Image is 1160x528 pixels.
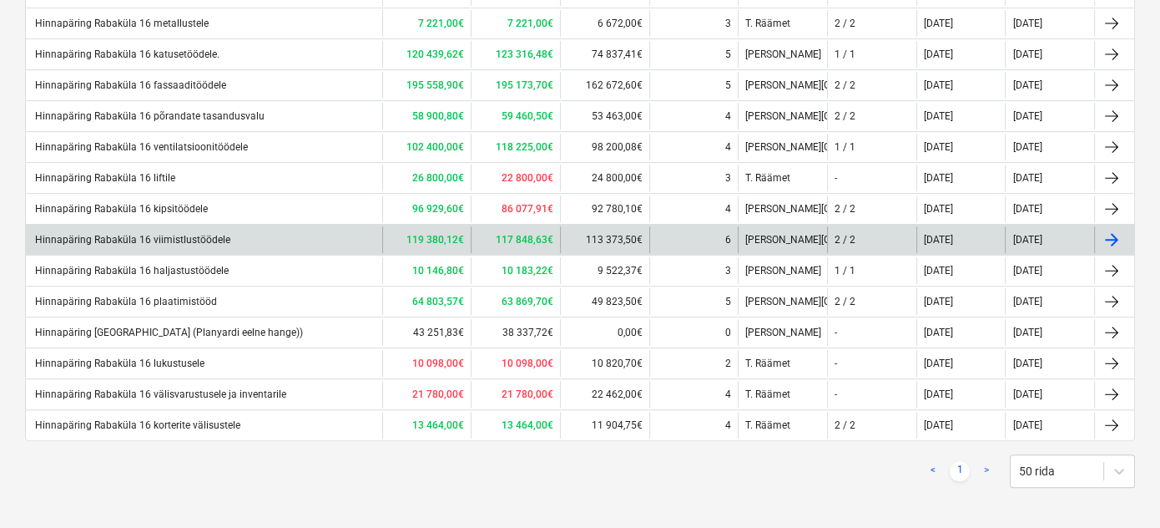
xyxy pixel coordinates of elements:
div: [DATE] [924,48,953,60]
div: Hinnapäring Rabaküla 16 haljastustöödele [33,265,229,277]
iframe: Chat Widget [1077,448,1160,528]
div: [DATE] [924,172,953,184]
div: 2 / 2 [835,419,855,431]
div: 0,00€ [560,319,649,346]
div: 38 337,72€ [471,319,560,346]
div: 3 [725,172,731,184]
b: 59 460,50€ [502,110,553,122]
div: [PERSON_NAME] [738,319,827,346]
div: - [835,172,837,184]
div: [DATE] [924,110,953,122]
div: 49 823,50€ [560,288,649,315]
div: [DATE] [924,79,953,91]
div: [PERSON_NAME][GEOGRAPHIC_DATA] [738,288,827,315]
div: [DATE] [924,419,953,431]
div: 22 462,00€ [560,381,649,408]
div: T. Räämet [738,381,827,408]
div: [DATE] [924,141,953,153]
div: [DATE] [1012,358,1041,369]
div: Hinnapäring Rabaküla 16 ventilatsioonitöödele [33,141,248,153]
b: 7 221,00€ [507,18,553,29]
div: [DATE] [1012,141,1041,153]
div: [DATE] [1012,265,1041,277]
div: [DATE] [924,327,953,338]
div: [DATE] [924,388,953,400]
b: 195 558,90€ [406,79,464,91]
div: [PERSON_NAME][GEOGRAPHIC_DATA] [738,103,827,129]
div: 2 / 2 [835,110,855,122]
div: [DATE] [924,234,953,246]
b: 10 146,80€ [412,265,464,277]
b: 26 800,00€ [412,172,464,184]
div: 92 780,10€ [560,195,649,222]
div: Hinnapäring Rabaküla 16 liftile [33,172,175,184]
div: - [835,327,837,338]
div: 162 672,60€ [560,72,649,99]
b: 117 848,63€ [496,234,553,246]
div: Hinnapäring Rabaküla 16 põrandate tasandusvalu [33,110,265,122]
div: 0 [725,327,731,338]
div: 2 / 2 [835,234,855,246]
div: [DATE] [924,265,953,277]
div: [PERSON_NAME][GEOGRAPHIC_DATA] [738,134,827,160]
div: [DATE] [1012,327,1041,338]
div: 113 373,50€ [560,226,649,253]
div: 4 [725,203,731,215]
div: Hinnapäring Rabaküla 16 kipsitöödele [33,203,208,215]
div: [DATE] [1012,234,1041,246]
b: 96 929,60€ [412,203,464,215]
b: 119 380,12€ [406,234,464,246]
div: 1 / 1 [835,265,855,277]
b: 120 439,62€ [406,48,464,60]
b: 13 464,00€ [502,419,553,431]
div: T. Räämet [738,350,827,377]
div: 43 251,83€ [382,319,472,346]
b: 86 077,91€ [502,203,553,215]
div: Hinnapäring Rabaküla 16 lukustusele [33,358,204,369]
div: [DATE] [924,203,953,215]
div: 10 820,70€ [560,350,649,377]
div: [DATE] [924,358,953,369]
div: 2 / 2 [835,296,855,307]
div: [DATE] [1012,172,1041,184]
div: Hinnapäring Rabaküla 16 korterite välisustele [33,419,240,431]
div: Hinnapäring Rabaküla 16 fassaaditöödele [33,79,226,91]
b: 123 316,48€ [496,48,553,60]
div: - [835,388,837,400]
div: T. Räämet [738,412,827,439]
b: 22 800,00€ [502,172,553,184]
div: 3 [725,265,731,277]
b: 13 464,00€ [412,419,464,431]
div: Hinnapäring Rabaküla 16 katusetöödele. [33,48,219,60]
div: 2 [725,358,731,369]
div: 2 / 2 [835,18,855,29]
div: 4 [725,110,731,122]
b: 21 780,00€ [412,388,464,400]
div: [DATE] [1012,203,1041,215]
div: [DATE] [1012,18,1041,29]
div: 6 672,00€ [560,10,649,37]
b: 10 098,00€ [412,358,464,369]
div: Hinnapäring Rabaküla 16 välisvarustusele ja inventarile [33,388,286,400]
div: [DATE] [1012,110,1041,122]
div: - [835,358,837,369]
a: Page 1 is your current page [950,461,970,481]
div: [DATE] [1012,388,1041,400]
a: Previous page [923,461,943,481]
b: 118 225,00€ [496,141,553,153]
div: [DATE] [1012,419,1041,431]
div: 98 200,08€ [560,134,649,160]
div: Hinnapäring Rabaküla 16 viimistlustöödele [33,234,230,246]
div: 5 [725,296,731,307]
b: 7 221,00€ [418,18,464,29]
div: T. Räämet [738,10,827,37]
div: [DATE] [924,18,953,29]
div: 24 800,00€ [560,165,649,191]
div: [DATE] [1012,79,1041,91]
div: 4 [725,419,731,431]
b: 21 780,00€ [502,388,553,400]
b: 102 400,00€ [406,141,464,153]
div: Hinnapäring Rabaküla 16 plaatimistööd [33,296,217,307]
div: [DATE] [1012,48,1041,60]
